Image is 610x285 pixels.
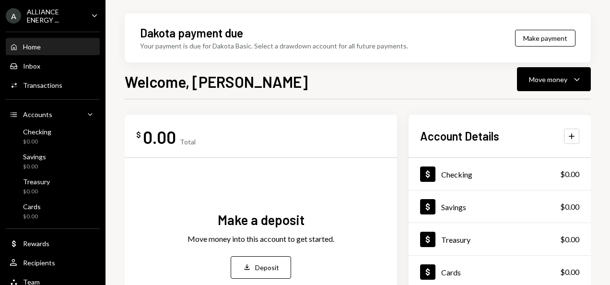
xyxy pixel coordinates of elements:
[23,188,50,196] div: $0.00
[23,62,40,70] div: Inbox
[409,223,591,255] a: Treasury$0.00
[6,8,21,24] div: A
[23,110,52,119] div: Accounts
[6,254,100,271] a: Recipients
[560,168,579,180] div: $0.00
[6,76,100,94] a: Transactions
[27,8,83,24] div: ALLIANCE ENERGY ...
[517,67,591,91] button: Move money
[441,202,466,212] div: Savings
[560,201,579,213] div: $0.00
[23,128,51,136] div: Checking
[6,200,100,223] a: Cards$0.00
[180,138,196,146] div: Total
[560,234,579,245] div: $0.00
[23,81,62,89] div: Transactions
[6,106,100,123] a: Accounts
[255,262,279,273] div: Deposit
[143,126,176,148] div: 0.00
[409,190,591,223] a: Savings$0.00
[136,130,141,140] div: $
[23,178,50,186] div: Treasury
[560,266,579,278] div: $0.00
[441,235,470,244] div: Treasury
[23,153,46,161] div: Savings
[23,163,46,171] div: $0.00
[409,158,591,190] a: Checking$0.00
[529,74,567,84] div: Move money
[6,150,100,173] a: Savings$0.00
[23,259,55,267] div: Recipients
[6,125,100,148] a: Checking$0.00
[188,233,334,245] div: Move money into this account to get started.
[23,239,49,248] div: Rewards
[441,170,472,179] div: Checking
[140,41,408,51] div: Your payment is due for Dakota Basic. Select a drawdown account for all future payments.
[231,256,291,279] button: Deposit
[6,57,100,74] a: Inbox
[140,25,243,41] div: Dakota payment due
[6,235,100,252] a: Rewards
[6,175,100,198] a: Treasury$0.00
[125,72,308,91] h1: Welcome, [PERSON_NAME]
[420,128,499,144] h2: Account Details
[441,268,461,277] div: Cards
[23,138,51,146] div: $0.00
[23,202,41,211] div: Cards
[218,211,305,229] div: Make a deposit
[23,43,41,51] div: Home
[515,30,575,47] button: Make payment
[23,213,41,221] div: $0.00
[6,38,100,55] a: Home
